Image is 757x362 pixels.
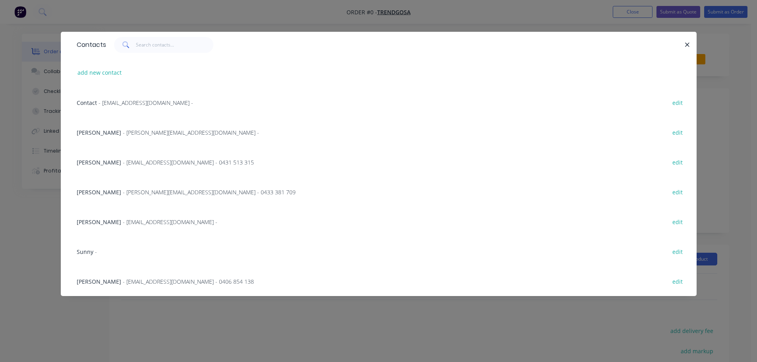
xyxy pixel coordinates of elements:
[77,129,121,136] span: [PERSON_NAME]
[123,218,217,226] span: - [EMAIL_ADDRESS][DOMAIN_NAME] -
[74,67,126,78] button: add new contact
[668,186,687,197] button: edit
[77,159,121,166] span: [PERSON_NAME]
[668,246,687,257] button: edit
[668,157,687,167] button: edit
[123,278,254,285] span: - [EMAIL_ADDRESS][DOMAIN_NAME] - 0406 854 138
[77,218,121,226] span: [PERSON_NAME]
[668,97,687,108] button: edit
[668,216,687,227] button: edit
[99,99,193,106] span: - [EMAIL_ADDRESS][DOMAIN_NAME] -
[123,188,296,196] span: - [PERSON_NAME][EMAIL_ADDRESS][DOMAIN_NAME] - 0433 381 709
[77,248,93,256] span: Sunny
[73,32,106,58] div: Contacts
[95,248,97,256] span: -
[123,159,254,166] span: - [EMAIL_ADDRESS][DOMAIN_NAME] - 0431 513 315
[668,276,687,287] button: edit
[77,188,121,196] span: [PERSON_NAME]
[123,129,259,136] span: - [PERSON_NAME][EMAIL_ADDRESS][DOMAIN_NAME] -
[668,127,687,137] button: edit
[136,37,213,53] input: Search contacts...
[77,99,97,106] span: Contact
[77,278,121,285] span: [PERSON_NAME]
